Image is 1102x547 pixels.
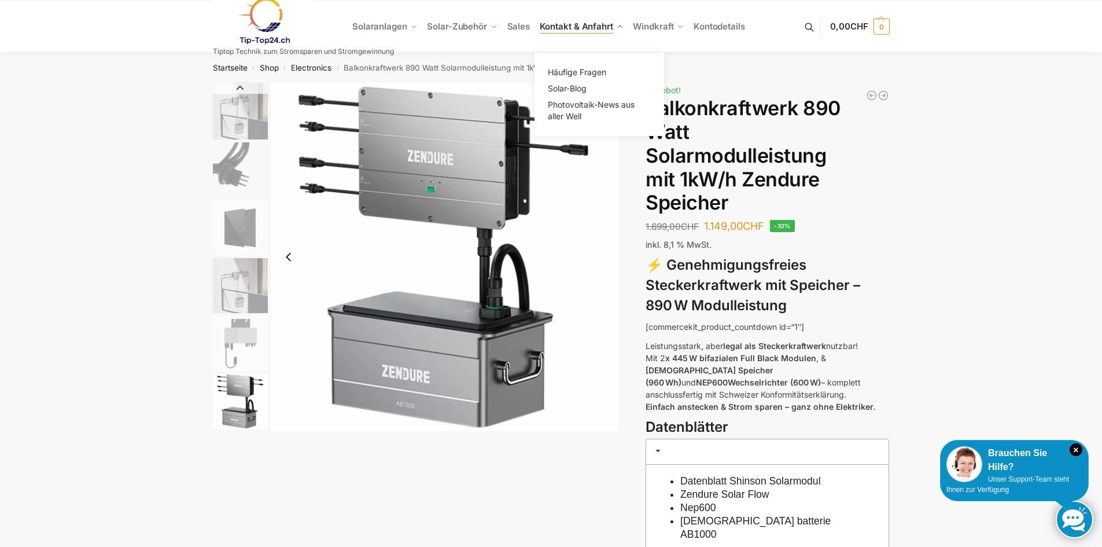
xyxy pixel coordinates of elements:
strong: Einfach anstecken & Strom sparen – ganz ohne Elektriker. [646,402,875,412]
bdi: 1.149,00 [704,220,764,232]
span: Kontodetails [694,21,745,32]
nav: Breadcrumb [192,53,910,83]
a: Zendure Solar Flow [680,489,769,500]
li: 5 / 6 [210,314,268,372]
span: Solaranlagen [352,21,407,32]
span: CHF [743,220,764,232]
span: Kontakt & Anfahrt [540,21,613,32]
a: Sales [502,1,535,53]
h3: Datenblätter [646,417,889,438]
span: / [331,64,344,73]
a: Startseite [213,63,248,72]
a: Electronics [291,63,331,72]
span: Photovoltaik-News aus aller Well [548,100,635,121]
button: Previous slide [213,82,268,94]
span: CHF [681,221,699,232]
a: Solar-Blog [541,80,657,97]
a: [DEMOGRAPHIC_DATA] batterie AB1000 [680,515,831,540]
img: Maysun [213,200,268,255]
img: Zendure-solar-flow-Batteriespeicher für Balkonkraftwerke [213,83,268,139]
span: / [248,64,260,73]
a: Windkraft [628,1,689,53]
div: Brauchen Sie Hilfe? [946,446,1082,474]
img: Anschlusskabel-3meter_schweizer-stecker [213,142,268,197]
span: / [279,64,291,73]
strong: [DEMOGRAPHIC_DATA] Speicher (960 Wh) [646,365,773,387]
img: Zendure-solar-flow-Batteriespeicher für Balkonkraftwerke [213,258,268,313]
img: Zendure-Solaflow [213,374,268,429]
h1: Balkonkraftwerk 890 Watt Solarmodulleistung mit 1kW/h Zendure Speicher [646,97,889,215]
p: Leistungsstark, aber nutzbar! Mit 2 , & und – komplett anschlussfertig mit Schweizer Konformitäts... [646,340,889,413]
span: Unser Support-Team steht Ihnen zur Verfügung [946,475,1069,494]
h3: ⚡ Genehmigungsfreies Steckerkraftwerk mit Speicher – 890 W Modulleistung [646,255,889,315]
li: 6 / 6 [271,83,619,431]
button: Previous slide [277,245,301,269]
a: Balkonkraftwerk 890 Watt Solarmodulleistung mit 2kW/h Zendure Speicher [866,90,878,101]
a: Nep600 [680,502,716,513]
span: Windkraft [633,21,673,32]
li: 6 / 6 [210,372,268,430]
img: nep-microwechselrichter-600w [213,316,268,371]
strong: x 445 W bifazialen Full Black Modulen [665,353,816,363]
li: 3 / 6 [210,199,268,256]
strong: legal als Steckerkraftwerk [723,341,826,351]
a: Kontodetails [689,1,750,53]
span: Sales [507,21,530,32]
span: -32% [770,220,795,232]
a: Steckerkraftwerk mit 4 KW Speicher und 8 Solarmodulen mit 3600 Watt [878,90,889,101]
bdi: 1.699,00 [646,221,699,232]
span: 0,00 [830,21,868,32]
li: 2 / 6 [210,141,268,199]
a: Häufige Fragen [541,64,657,80]
span: 0 [874,19,890,35]
img: Zendure-Solaflow [271,83,619,431]
p: [commercekit_product_countdown id=“1″] [646,321,889,333]
a: Kontakt & Anfahrt [535,1,628,53]
li: 1 / 6 [210,83,268,141]
strong: NEP600Wechselrichter (600 W) [696,377,821,387]
p: Tiptop Technik zum Stromsparen und Stromgewinnung [213,48,394,55]
img: Customer service [946,446,982,482]
a: Photovoltaik-News aus aller Well [541,97,657,124]
a: Solar-Zubehör [422,1,502,53]
span: Häufige Fragen [548,67,606,77]
i: Schließen [1070,443,1082,456]
a: Datenblatt Shinson Solarmodul [680,475,821,487]
a: Shop [260,63,279,72]
li: 4 / 6 [210,256,268,314]
span: inkl. 8,1 % MwSt. [646,240,712,249]
span: Solar-Blog [548,83,587,93]
span: CHF [850,21,868,32]
a: 0,00CHF 0 [830,9,889,44]
span: Solar-Zubehör [427,21,487,32]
